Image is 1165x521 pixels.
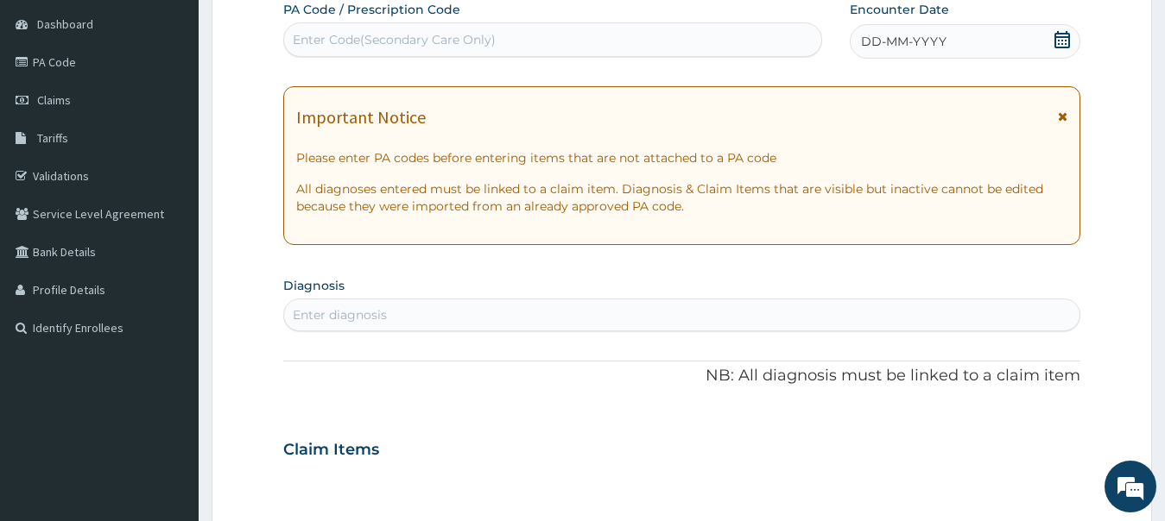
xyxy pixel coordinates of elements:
[283,365,1081,387] p: NB: All diagnosis must be linked to a claim item
[37,92,71,108] span: Claims
[296,180,1068,215] p: All diagnoses entered must be linked to a claim item. Diagnosis & Claim Items that are visible bu...
[100,153,238,327] span: We're online!
[296,108,426,127] h1: Important Notice
[283,9,325,50] div: Minimize live chat window
[861,33,947,50] span: DD-MM-YYYY
[32,86,70,129] img: d_794563401_company_1708531726252_794563401
[293,31,496,48] div: Enter Code(Secondary Care Only)
[293,306,387,323] div: Enter diagnosis
[850,1,949,18] label: Encounter Date
[283,1,460,18] label: PA Code / Prescription Code
[90,97,290,119] div: Chat with us now
[9,342,329,402] textarea: Type your message and hit 'Enter'
[283,277,345,294] label: Diagnosis
[283,441,379,460] h3: Claim Items
[296,149,1068,166] p: Please enter PA codes before entering items that are not attached to a PA code
[37,16,93,32] span: Dashboard
[37,130,68,146] span: Tariffs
